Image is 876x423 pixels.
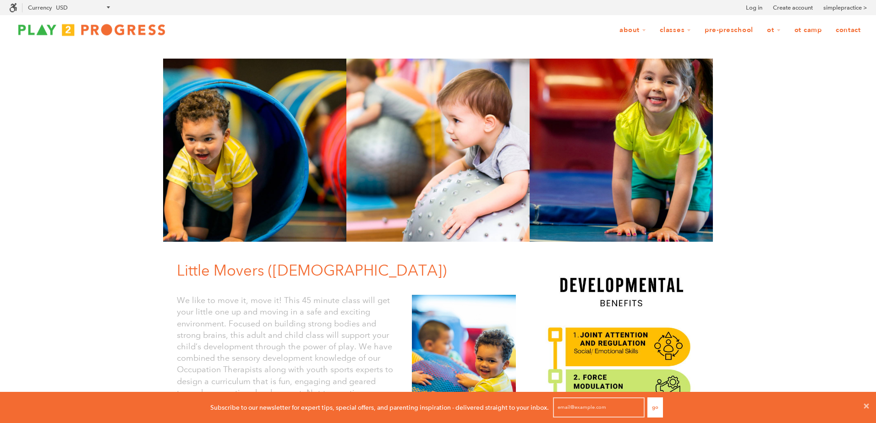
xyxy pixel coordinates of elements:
a: Pre-Preschool [699,22,759,39]
img: Play2Progress logo [9,21,174,39]
a: About [613,22,652,39]
p: Subscribe to our newsletter for expert tips, special offers, and parenting inspiration - delivere... [210,402,549,412]
input: email@example.com [553,397,645,418]
a: simplepractice > [823,3,867,12]
span: We like to move it, move it! This 45 minute class will get your little one up and moving in a saf... [177,295,393,409]
a: Log in [746,3,762,12]
h1: Little Movers ([DEMOGRAPHIC_DATA]) [177,260,523,281]
a: OT [761,22,787,39]
a: Contact [830,22,867,39]
button: Go [647,397,663,418]
a: OT Camp [788,22,828,39]
label: Currency [28,4,52,11]
a: Classes [654,22,697,39]
a: Create account [773,3,813,12]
